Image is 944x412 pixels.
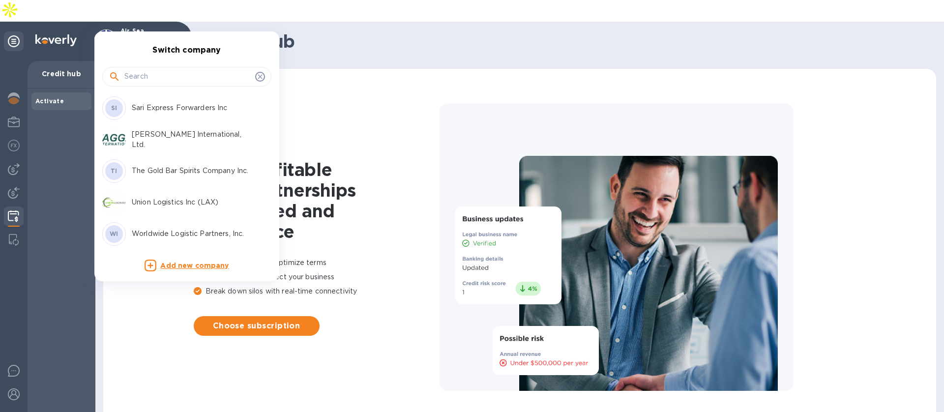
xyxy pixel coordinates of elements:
[160,261,229,271] p: Add new company
[124,69,251,84] input: Search
[132,103,256,113] p: Sari Express Forwarders Inc
[111,167,118,175] b: TI
[132,166,256,176] p: The Gold Bar Spirits Company Inc.
[110,230,118,237] b: WI
[132,197,256,207] p: Union Logistics Inc (LAX)
[111,104,118,112] b: SI
[132,129,256,150] p: [PERSON_NAME] International, Ltd.
[132,229,256,239] p: Worldwide Logistic Partners, Inc.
